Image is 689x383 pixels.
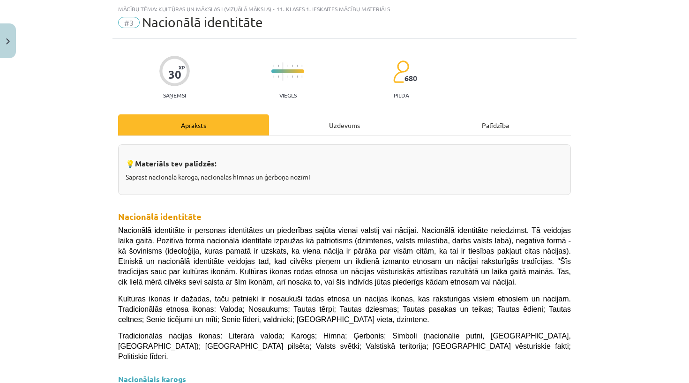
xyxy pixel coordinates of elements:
[269,114,420,135] div: Uzdevums
[118,17,140,28] span: #3
[420,114,571,135] div: Palīdzība
[118,114,269,135] div: Apraksts
[118,211,202,222] strong: Nacionālā identitāte
[292,75,293,78] img: icon-short-line-57e1e144782c952c97e751825c79c345078a6d821885a25fce030b3d8c18986b.svg
[159,92,190,98] p: Saņemsi
[279,92,297,98] p: Viegls
[287,65,288,67] img: icon-short-line-57e1e144782c952c97e751825c79c345078a6d821885a25fce030b3d8c18986b.svg
[135,158,217,168] strong: Materiāls tev palīdzēs:
[287,75,288,78] img: icon-short-line-57e1e144782c952c97e751825c79c345078a6d821885a25fce030b3d8c18986b.svg
[126,152,563,169] h3: 💡
[118,6,571,12] div: Mācību tēma: Kultūras un mākslas i (vizuālā māksla) - 11. klases 1. ieskaites mācību materiāls
[278,75,279,78] img: icon-short-line-57e1e144782c952c97e751825c79c345078a6d821885a25fce030b3d8c18986b.svg
[394,92,409,98] p: pilda
[168,68,181,81] div: 30
[278,65,279,67] img: icon-short-line-57e1e144782c952c97e751825c79c345078a6d821885a25fce030b3d8c18986b.svg
[118,226,571,286] span: Nacionālā identitāte ir personas identitātes un piederības sajūta vienai valstij vai nācijai. Nac...
[6,38,10,45] img: icon-close-lesson-0947bae3869378f0d4975bcd49f059093ad1ed9edebbc8119c70593378902aed.svg
[404,74,417,83] span: 680
[283,62,284,81] img: icon-long-line-d9ea69661e0d244f92f715978eff75569469978d946b2353a9bb055b3ed8787d.svg
[292,65,293,67] img: icon-short-line-57e1e144782c952c97e751825c79c345078a6d821885a25fce030b3d8c18986b.svg
[393,60,409,83] img: students-c634bb4e5e11cddfef0936a35e636f08e4e9abd3cc4e673bd6f9a4125e45ecb1.svg
[297,65,298,67] img: icon-short-line-57e1e144782c952c97e751825c79c345078a6d821885a25fce030b3d8c18986b.svg
[118,332,571,360] span: Tradicionālās nācijas ikonas: Literārā valoda; Karogs; Himna; Ģerbonis; Simboli (nacionālie putni...
[126,172,563,182] p: Saprast nacionālā karoga, nacionālās himnas un ģērboņa nozīmi
[179,65,185,70] span: XP
[118,295,571,323] span: Kultūras ikonas ir dažādas, taču pētnieki ir nosaukuši tādas etnosa un nācijas ikonas, kas rakstu...
[142,15,263,30] span: Nacionālā identitāte
[297,75,298,78] img: icon-short-line-57e1e144782c952c97e751825c79c345078a6d821885a25fce030b3d8c18986b.svg
[273,75,274,78] img: icon-short-line-57e1e144782c952c97e751825c79c345078a6d821885a25fce030b3d8c18986b.svg
[273,65,274,67] img: icon-short-line-57e1e144782c952c97e751825c79c345078a6d821885a25fce030b3d8c18986b.svg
